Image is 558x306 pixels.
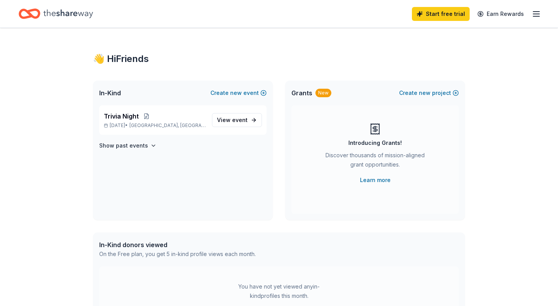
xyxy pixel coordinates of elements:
h4: Show past events [99,141,148,150]
div: Introducing Grants! [348,138,402,148]
button: Createnewevent [210,88,267,98]
span: event [232,117,248,123]
div: In-Kind donors viewed [99,240,256,249]
span: Trivia Night [104,112,139,121]
div: Discover thousands of mission-aligned grant opportunities. [322,151,428,172]
button: Createnewproject [399,88,459,98]
div: On the Free plan, you get 5 in-kind profile views each month. [99,249,256,259]
a: Learn more [360,175,391,185]
a: Home [19,5,93,23]
span: View [217,115,248,125]
span: In-Kind [99,88,121,98]
span: [GEOGRAPHIC_DATA], [GEOGRAPHIC_DATA] [129,122,206,129]
span: new [230,88,242,98]
a: Earn Rewards [473,7,529,21]
a: Start free trial [412,7,470,21]
button: Show past events [99,141,157,150]
p: [DATE] • [104,122,206,129]
div: You have not yet viewed any in-kind profiles this month. [231,282,327,301]
span: Grants [291,88,312,98]
div: New [315,89,331,97]
span: new [419,88,431,98]
a: View event [212,113,262,127]
div: 👋 Hi Friends [93,53,465,65]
